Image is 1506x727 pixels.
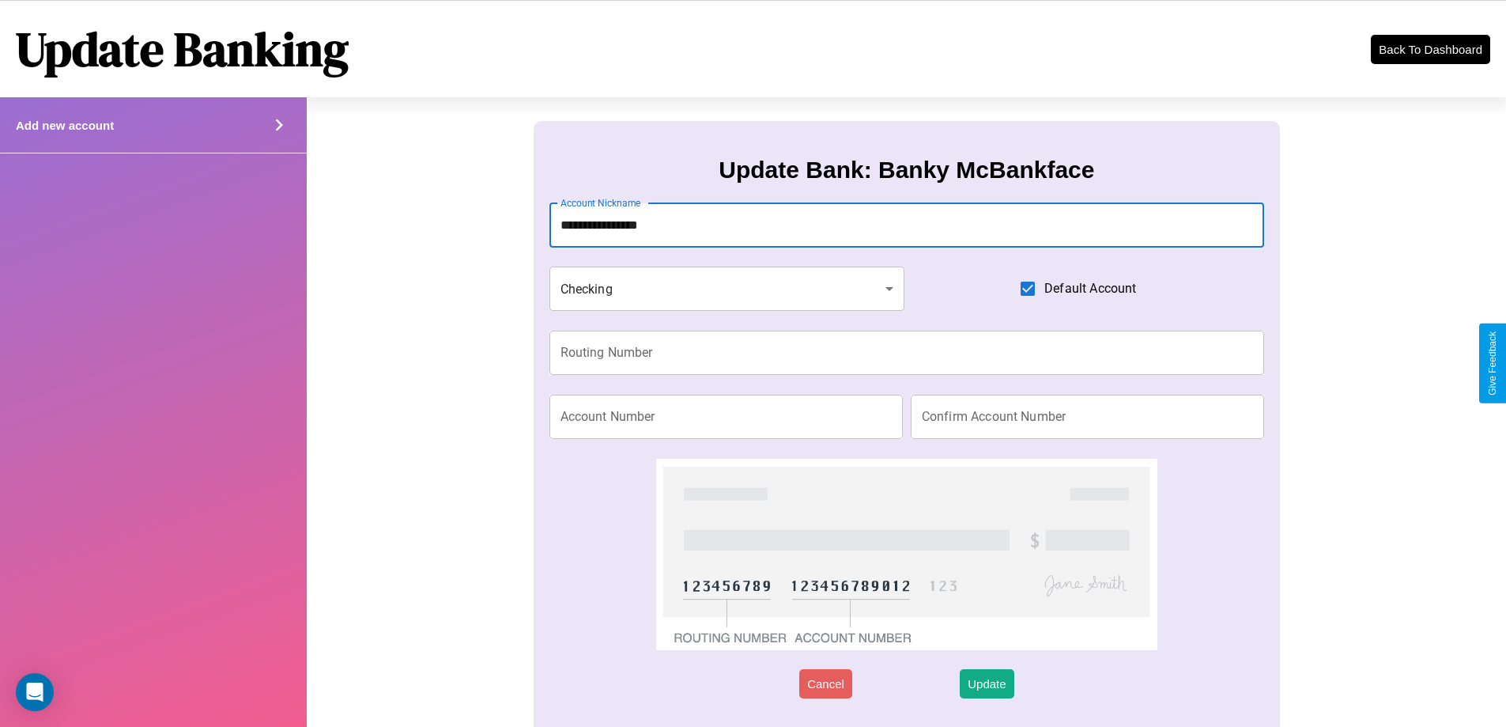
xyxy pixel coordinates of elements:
div: Open Intercom Messenger [16,673,54,711]
button: Back To Dashboard [1371,35,1490,64]
img: check [656,459,1157,650]
div: Checking [549,267,905,311]
h4: Add new account [16,119,114,132]
button: Cancel [799,669,852,699]
h3: Update Bank: Banky McBankface [719,157,1094,184]
span: Default Account [1044,279,1136,298]
label: Account Nickname [561,196,641,210]
button: Update [960,669,1013,699]
div: Give Feedback [1487,331,1498,396]
h1: Update Banking [16,17,349,81]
